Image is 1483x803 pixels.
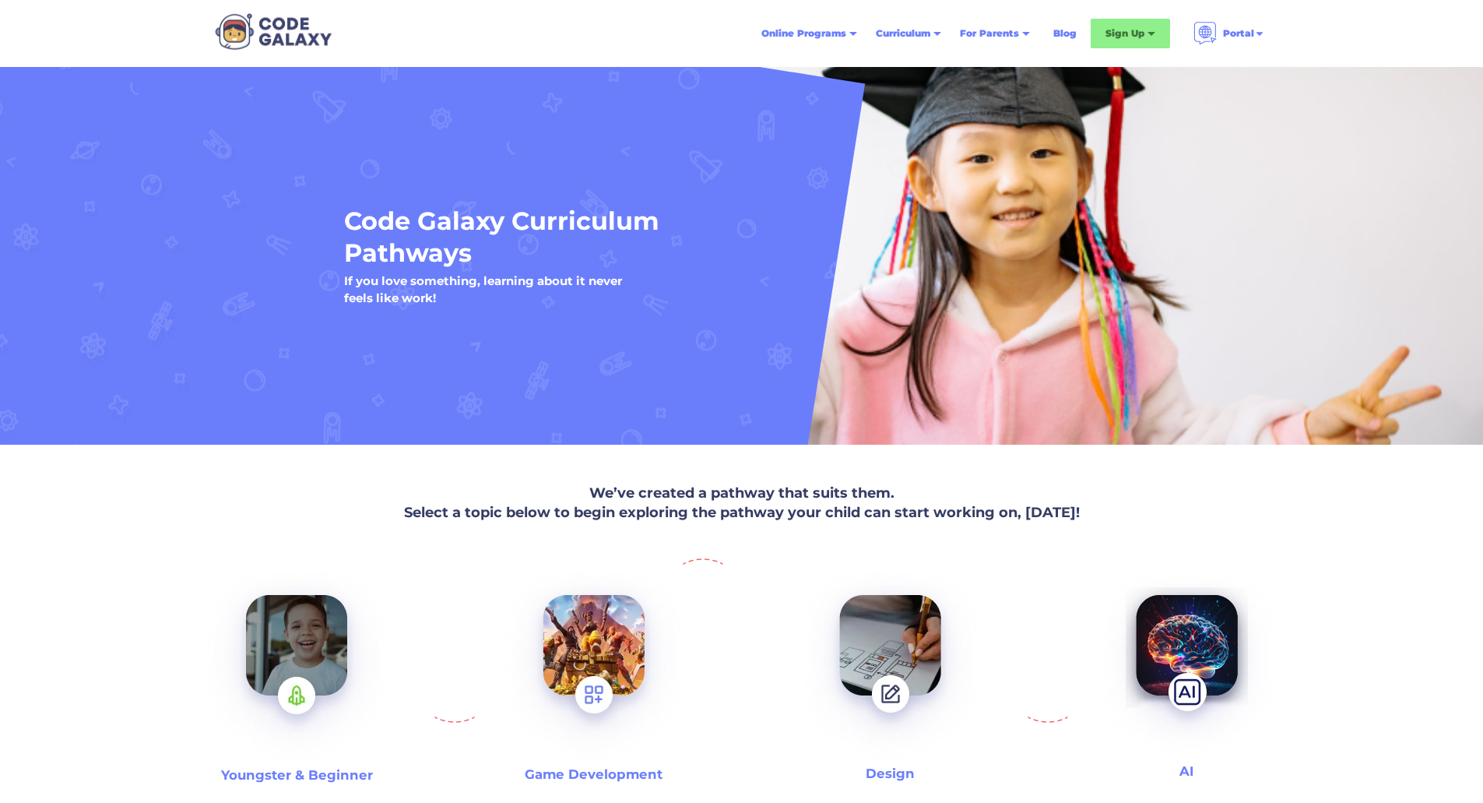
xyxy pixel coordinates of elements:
a: AI [1038,558,1335,792]
strong: We’ve created a pathway that suits them. Select a topic below to begin exploring the pathway your... [404,484,1080,521]
div: For Parents [960,26,1019,41]
h3: Design [866,765,915,783]
h5: If you love something, learning about it never feels like work! [344,273,622,306]
div: Portal [1223,26,1254,41]
h3: Youngster & Beginner [221,766,373,784]
h3: AI [1179,762,1193,780]
div: Curriculum [876,26,930,41]
a: Design [742,558,1038,792]
h1: Code Galaxy Curriculum Pathways [344,205,1017,269]
h3: Game Development [525,766,662,784]
a: Game Development [494,558,694,792]
div: Online Programs [761,26,846,41]
a: Blog [1044,19,1086,48]
div: Sign Up [1105,26,1144,41]
a: Youngster & Beginner [149,558,445,792]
